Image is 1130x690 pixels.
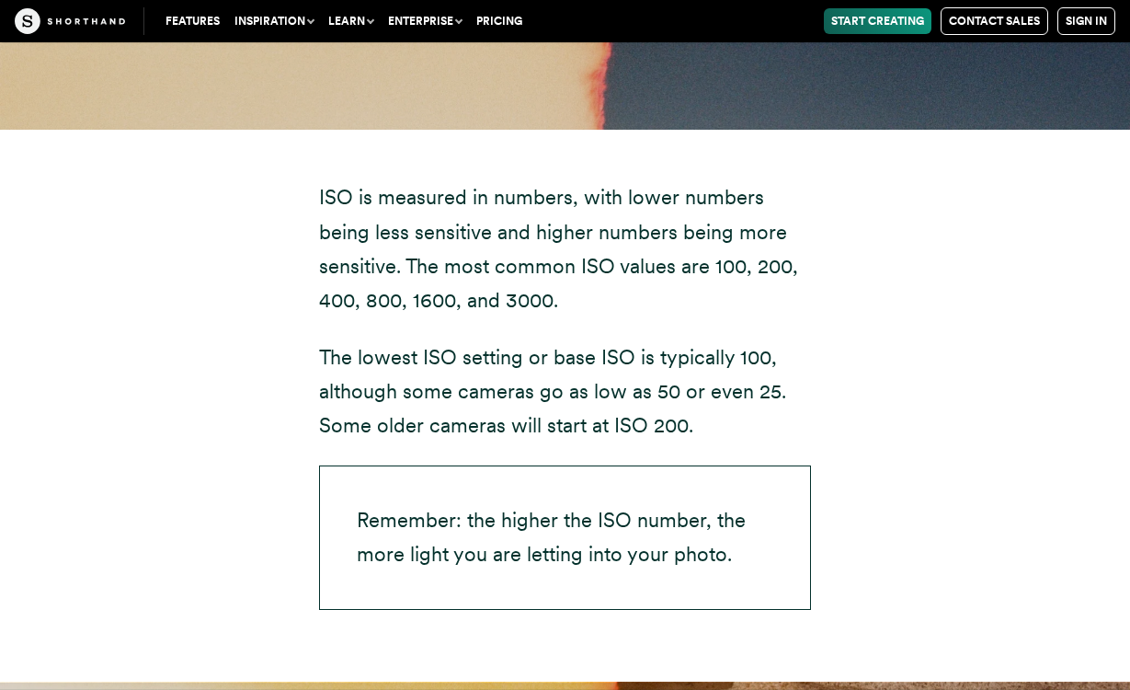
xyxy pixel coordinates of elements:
[319,180,811,318] p: ISO is measured in numbers, with lower numbers being less sensitive and higher numbers being more...
[321,8,381,34] button: Learn
[824,8,931,34] a: Start Creating
[381,8,469,34] button: Enterprise
[15,8,125,34] img: The Craft
[1057,7,1115,35] a: Sign in
[941,7,1048,35] a: Contact Sales
[158,8,227,34] a: Features
[319,466,811,610] p: Remember: the higher the ISO number, the more light you are letting into your photo.
[319,340,811,443] p: The lowest ISO setting or base ISO is typically 100, although some cameras go as low as 50 or eve...
[469,8,530,34] a: Pricing
[227,8,321,34] button: Inspiration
